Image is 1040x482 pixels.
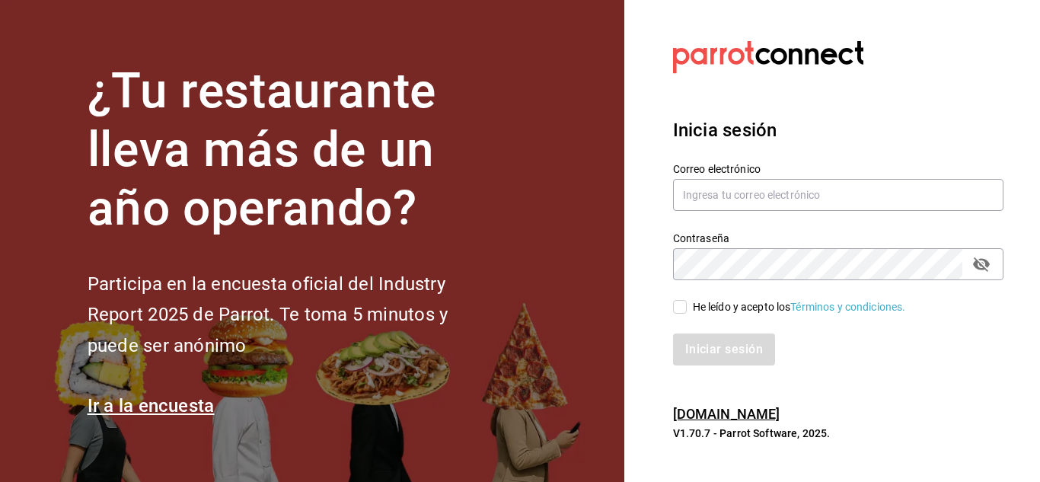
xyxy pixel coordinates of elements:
h2: Participa en la encuesta oficial del Industry Report 2025 de Parrot. Te toma 5 minutos y puede se... [88,269,499,362]
label: Correo electrónico [673,164,1003,174]
label: Contraseña [673,233,1003,244]
a: Ir a la encuesta [88,395,215,417]
input: Ingresa tu correo electrónico [673,179,1003,211]
a: Términos y condiciones. [790,301,905,313]
div: He leído y acepto los [693,299,906,315]
button: passwordField [968,251,994,277]
a: [DOMAIN_NAME] [673,406,780,422]
p: V1.70.7 - Parrot Software, 2025. [673,426,1003,441]
h1: ¿Tu restaurante lleva más de un año operando? [88,62,499,238]
h3: Inicia sesión [673,117,1003,144]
